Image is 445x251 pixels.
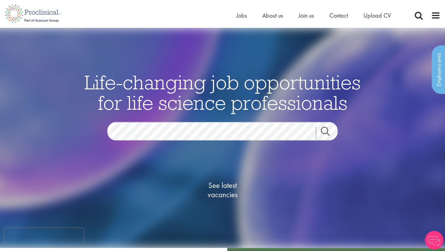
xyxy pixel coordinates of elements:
span: See latest vacancies [192,181,253,199]
a: About us [262,11,283,19]
iframe: reCAPTCHA [4,228,83,247]
span: Life-changing job opportunities for life science professionals [84,70,361,115]
a: Job search submit button [316,126,342,139]
a: Upload CV [363,11,391,19]
a: Contact [329,11,348,19]
a: Join us [299,11,314,19]
img: Chatbot [425,231,443,249]
a: See latestvacancies [192,156,253,224]
a: Jobs [236,11,247,19]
